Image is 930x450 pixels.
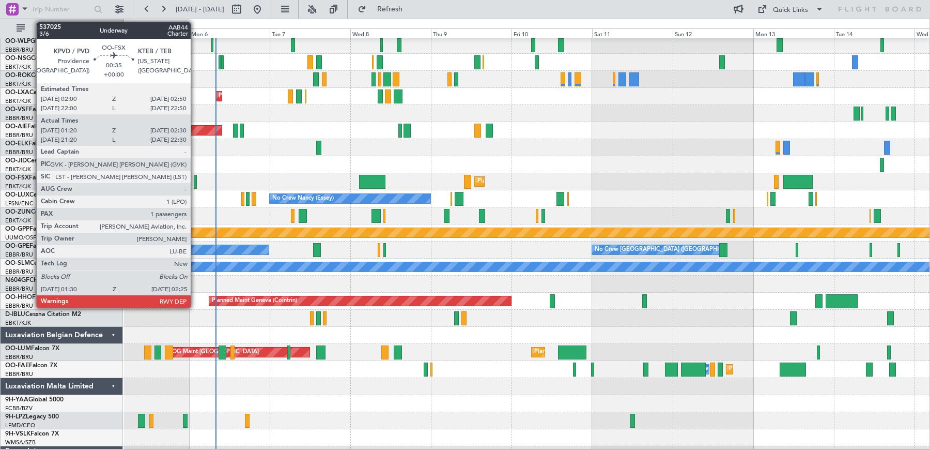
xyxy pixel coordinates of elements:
[5,363,29,369] span: OO-FAE
[5,404,33,412] a: FCBB/BZV
[752,1,829,18] button: Quick Links
[5,38,30,44] span: OO-WLP
[5,158,27,164] span: OO-JID
[5,175,57,181] a: OO-FSXFalcon 7X
[5,243,91,249] a: OO-GPEFalcon 900EX EASy II
[5,431,30,437] span: 9H-VSLK
[5,243,29,249] span: OO-GPE
[673,28,753,38] div: Sun 12
[5,294,60,301] a: OO-HHOFalcon 8X
[5,63,31,71] a: EBKT/KJK
[5,192,29,198] span: OO-LUX
[834,28,915,38] div: Tue 14
[5,277,74,283] a: N604GFChallenger 604
[5,277,29,283] span: N604GF
[5,166,31,173] a: EBKT/KJK
[5,97,31,105] a: EBKT/KJK
[5,431,59,437] a: 9H-VSLKFalcon 7X
[5,107,57,113] a: OO-VSFFalcon 8X
[5,89,87,96] a: OO-LXACessna Citation CJ4
[5,363,57,369] a: OO-FAEFalcon 7X
[5,294,32,301] span: OO-HHO
[5,226,58,232] a: OO-GPPFalcon 7X
[512,28,592,38] div: Fri 10
[753,28,834,38] div: Mon 13
[32,2,91,17] input: Trip Number
[189,28,270,38] div: Mon 6
[5,251,33,259] a: EBBR/BRU
[5,319,31,327] a: EBKT/KJK
[5,46,33,54] a: EBBR/BRU
[109,28,189,38] div: Sun 5
[368,6,412,13] span: Refresh
[5,397,28,403] span: 9H-YAA
[5,397,64,403] a: 9H-YAAGlobal 5000
[176,5,224,14] span: [DATE] - [DATE]
[5,346,59,352] a: OO-LUMFalcon 7X
[5,260,30,266] span: OO-SLM
[5,141,28,147] span: OO-ELK
[5,311,81,318] a: D-IBLUCessna Citation M2
[5,158,72,164] a: OO-JIDCessna CJ1 525
[5,107,29,113] span: OO-VSF
[5,80,31,88] a: EBKT/KJK
[5,422,35,429] a: LFMD/CEQ
[595,242,768,258] div: No Crew [GEOGRAPHIC_DATA] ([GEOGRAPHIC_DATA] National)
[5,141,57,147] a: OO-ELKFalcon 8X
[5,209,88,215] a: OO-ZUNCessna Citation CJ4
[5,114,33,122] a: EBBR/BRU
[11,20,112,37] button: All Aircraft
[5,226,29,232] span: OO-GPP
[5,311,25,318] span: D-IBLU
[5,285,33,293] a: EBBR/BRU
[212,293,297,309] div: Planned Maint Geneva (Cointrin)
[5,148,33,156] a: EBBR/BRU
[729,362,819,377] div: Planned Maint Melsbroek Air Base
[5,414,59,420] a: 9H-LPZLegacy 500
[126,21,143,29] div: [DATE]
[5,175,29,181] span: OO-FSX
[431,28,512,38] div: Thu 9
[5,260,87,266] a: OO-SLMCessna Citation XLS
[5,209,31,215] span: OO-ZUN
[592,28,673,38] div: Sat 11
[5,353,33,361] a: EBBR/BRU
[5,234,36,242] a: UUMO/OSF
[5,55,31,62] span: OO-NSG
[534,344,721,360] div: Planned Maint [GEOGRAPHIC_DATA] ([GEOGRAPHIC_DATA] National)
[5,183,31,190] a: EBKT/KJK
[5,89,29,96] span: OO-LXA
[5,38,66,44] a: OO-WLPGlobal 5500
[350,28,431,38] div: Wed 8
[272,191,334,206] div: No Crew Nancy (Essey)
[5,217,31,224] a: EBKT/KJK
[168,344,259,360] div: AOG Maint [GEOGRAPHIC_DATA]
[5,200,34,207] a: LFSN/ENC
[5,124,27,130] span: OO-AIE
[5,439,36,446] a: WMSA/SZB
[5,346,31,352] span: OO-LUM
[219,88,339,104] div: Planned Maint Kortrijk-[GEOGRAPHIC_DATA]
[27,25,109,32] span: All Aircraft
[5,72,88,79] a: OO-ROKCessna Citation CJ4
[353,1,415,18] button: Refresh
[5,72,31,79] span: OO-ROK
[5,131,33,139] a: EBBR/BRU
[5,302,33,310] a: EBBR/BRU
[773,5,808,16] div: Quick Links
[5,192,87,198] a: OO-LUXCessna Citation CJ4
[5,268,33,276] a: EBBR/BRU
[5,124,56,130] a: OO-AIEFalcon 7X
[477,174,598,189] div: Planned Maint Kortrijk-[GEOGRAPHIC_DATA]
[5,414,26,420] span: 9H-LPZ
[5,370,33,378] a: EBBR/BRU
[5,55,88,62] a: OO-NSGCessna Citation CJ4
[270,28,350,38] div: Tue 7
